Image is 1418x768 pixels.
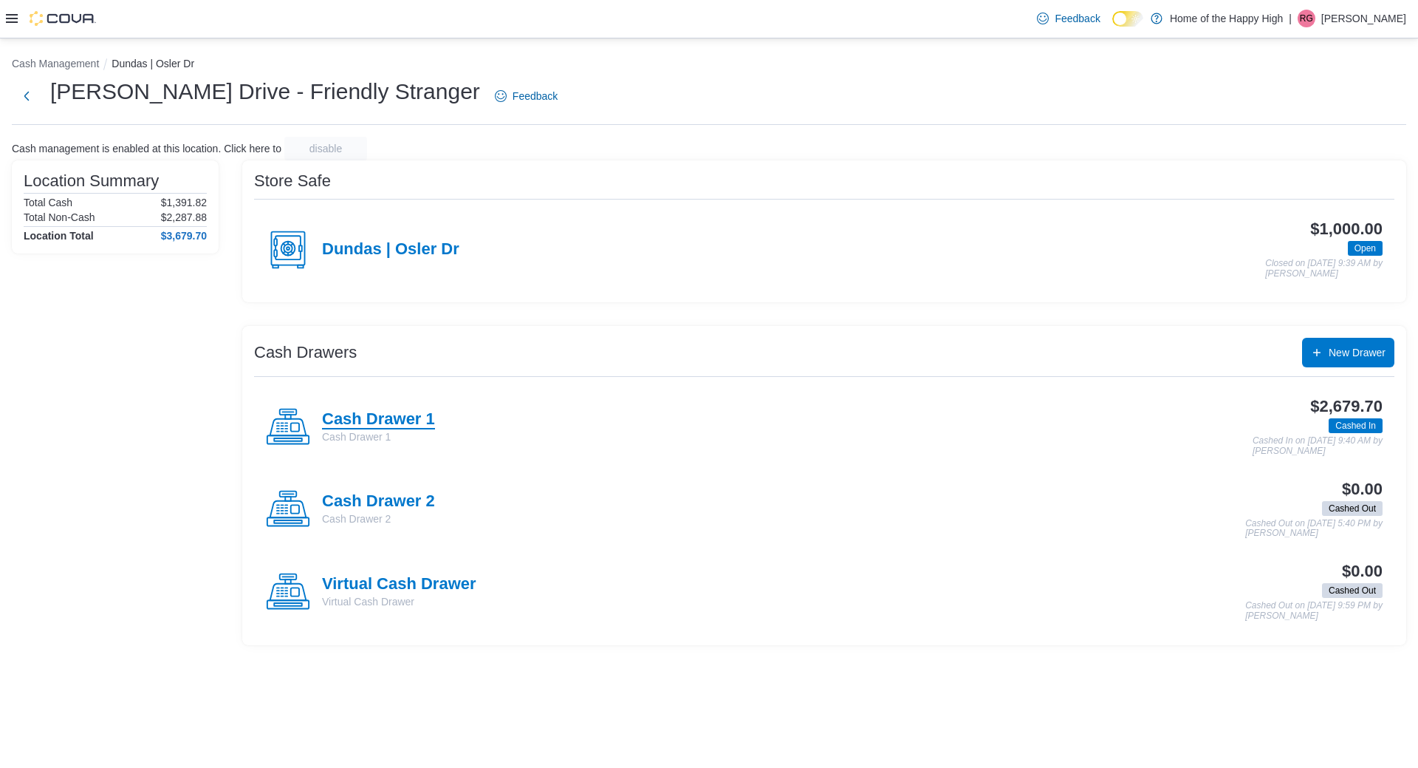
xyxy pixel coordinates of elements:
p: Cash Drawer 2 [322,512,435,526]
button: Next [12,81,41,111]
p: Cashed In on [DATE] 9:40 AM by [PERSON_NAME] [1253,436,1383,456]
h3: Store Safe [254,172,331,190]
h4: Cash Drawer 2 [322,492,435,512]
div: Riley Groulx [1298,10,1315,27]
p: Virtual Cash Drawer [322,594,476,609]
h4: $3,679.70 [161,230,207,242]
p: $2,287.88 [161,211,207,223]
h4: Dundas | Osler Dr [322,240,459,259]
h3: $0.00 [1342,480,1383,498]
img: Cova [30,11,96,26]
span: Cashed Out [1329,584,1376,597]
span: Feedback [1055,11,1100,26]
a: Feedback [489,81,564,111]
h4: Virtual Cash Drawer [322,575,476,594]
span: Open [1348,241,1383,256]
span: Cashed In [1335,419,1376,432]
button: Cash Management [12,58,99,69]
h3: $0.00 [1342,563,1383,580]
span: Open [1354,242,1376,255]
p: $1,391.82 [161,197,207,208]
p: Home of the Happy High [1170,10,1283,27]
span: RG [1300,10,1313,27]
span: Cashed Out [1322,583,1383,598]
h3: Location Summary [24,172,159,190]
button: disable [284,137,367,160]
button: Dundas | Osler Dr [112,58,194,69]
p: Closed on [DATE] 9:39 AM by [PERSON_NAME] [1265,259,1383,279]
span: Cashed Out [1329,502,1376,515]
span: Feedback [513,89,558,103]
a: Feedback [1031,4,1106,33]
span: disable [309,141,342,156]
p: Cash Drawer 1 [322,429,435,444]
span: Cashed Out [1322,501,1383,516]
h6: Total Non-Cash [24,211,95,223]
h4: Cash Drawer 1 [322,410,435,429]
nav: An example of EuiBreadcrumbs [12,56,1406,74]
input: Dark Mode [1112,11,1143,27]
p: Cash management is enabled at this location. Click here to [12,143,281,154]
p: [PERSON_NAME] [1321,10,1406,27]
h3: $2,679.70 [1310,398,1383,415]
h4: Location Total [24,230,94,242]
p: | [1289,10,1292,27]
h3: Cash Drawers [254,344,357,361]
p: Cashed Out on [DATE] 5:40 PM by [PERSON_NAME] [1245,519,1383,539]
h3: $1,000.00 [1310,220,1383,238]
span: New Drawer [1329,345,1386,360]
p: Cashed Out on [DATE] 9:59 PM by [PERSON_NAME] [1245,601,1383,621]
h1: [PERSON_NAME] Drive - Friendly Stranger [50,77,480,106]
h6: Total Cash [24,197,72,208]
span: Cashed In [1329,418,1383,433]
button: New Drawer [1302,338,1394,367]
